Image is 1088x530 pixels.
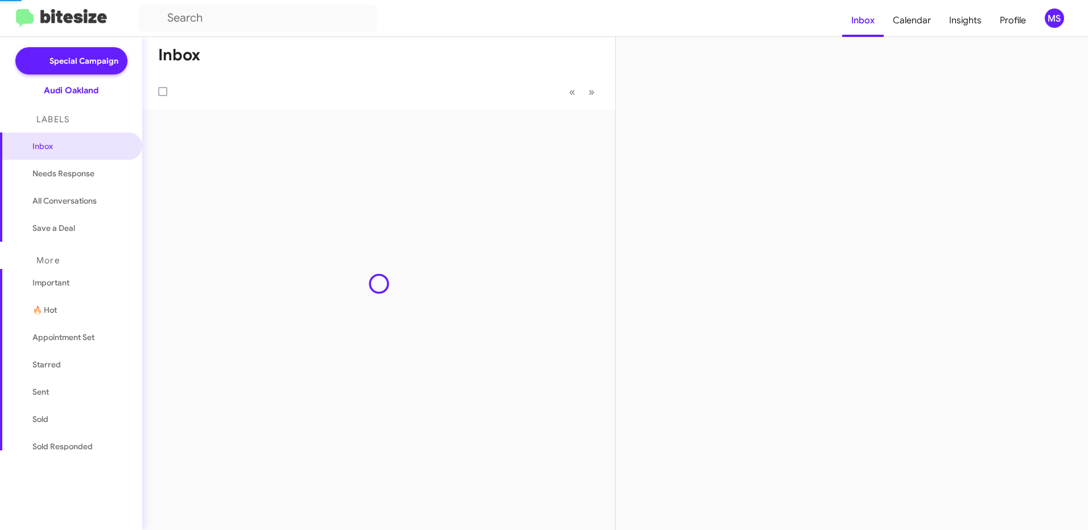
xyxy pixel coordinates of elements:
span: All Conversations [32,195,97,206]
span: Labels [36,114,69,125]
a: Profile [991,4,1035,37]
span: Needs Response [32,168,129,179]
a: Special Campaign [15,47,127,74]
span: » [588,85,595,99]
span: Special Campaign [50,55,118,67]
span: « [569,85,575,99]
button: Previous [562,80,582,103]
a: Inbox [842,4,884,37]
input: Search [138,5,377,32]
span: Inbox [32,140,129,152]
span: Save a Deal [32,222,75,234]
button: Next [582,80,601,103]
span: Sold Responded [32,441,93,452]
button: MS [1035,9,1075,28]
span: Appointment Set [32,332,94,343]
nav: Page navigation example [563,80,601,103]
span: Sent [32,386,49,398]
span: Important [32,277,129,288]
h1: Inbox [158,46,200,64]
span: 🔥 Hot [32,304,57,316]
span: More [36,255,60,266]
div: Audi Oakland [44,85,98,96]
a: Calendar [884,4,940,37]
div: MS [1045,9,1064,28]
span: Sold [32,413,48,425]
a: Insights [940,4,991,37]
span: Starred [32,359,61,370]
